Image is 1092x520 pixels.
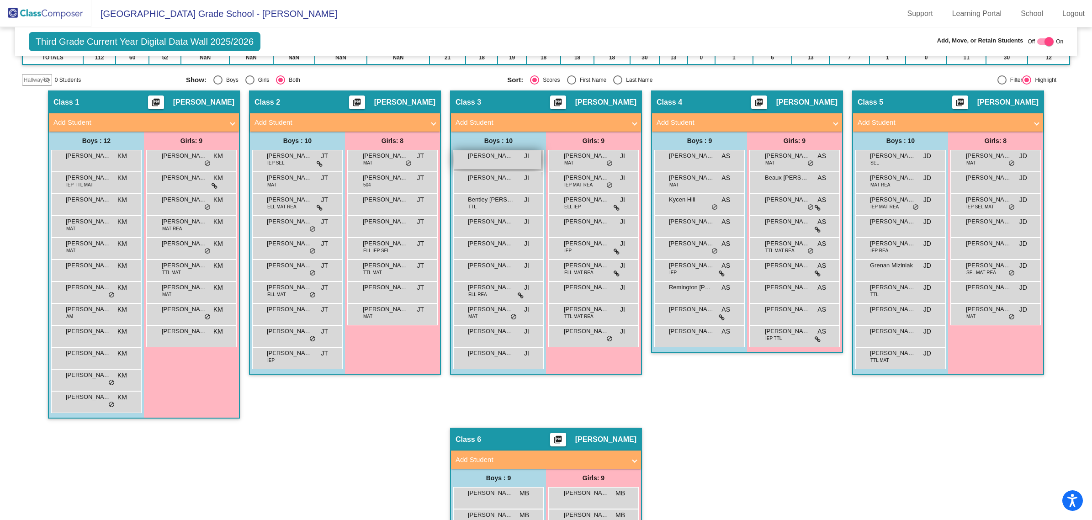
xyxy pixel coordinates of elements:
[213,261,223,271] span: KM
[451,451,641,469] mat-expansion-panel-header: Add Student
[204,248,211,255] span: do_not_disturb_alt
[620,305,625,314] span: JI
[575,98,636,107] span: [PERSON_NAME]
[817,151,826,161] span: AS
[345,132,440,150] div: Girls: 8
[524,217,529,227] span: JI
[507,76,523,84] span: Sort:
[456,455,626,465] mat-panel-title: Add Student
[1007,76,1023,84] div: Filter
[1019,261,1027,271] span: JD
[53,117,223,128] mat-panel-title: Add Student
[1019,173,1027,183] span: JD
[524,195,529,205] span: JI
[870,159,879,166] span: SEL
[223,76,239,84] div: Boys
[53,98,79,107] span: Class 1
[213,239,223,249] span: KM
[576,76,607,84] div: First Name
[952,96,968,109] button: Print Students Details
[417,217,424,227] span: JT
[564,269,594,276] span: ELL MAT REA
[117,195,127,205] span: KM
[363,269,382,276] span: TTL MAT
[561,51,594,64] td: 18
[564,305,610,314] span: [PERSON_NAME]
[363,151,408,160] span: [PERSON_NAME][US_STATE]
[66,217,111,226] span: [PERSON_NAME]
[966,195,1012,204] span: [PERSON_NAME]
[1028,37,1035,46] span: Off
[721,217,730,227] span: AS
[524,283,529,292] span: JI
[91,6,337,21] span: [GEOGRAPHIC_DATA] Grade School - [PERSON_NAME]
[417,151,424,161] span: JT
[466,51,498,64] td: 18
[657,117,827,128] mat-panel-title: Add Student
[162,261,207,270] span: [PERSON_NAME]
[620,283,625,292] span: JI
[363,261,408,270] span: [PERSON_NAME]
[669,261,715,270] span: [PERSON_NAME]
[817,283,826,292] span: AS
[829,51,869,64] td: 7
[948,132,1043,150] div: Girls: 8
[66,181,93,188] span: IEP TTL MAT
[162,195,207,204] span: [PERSON_NAME]
[1013,6,1050,21] a: School
[669,151,715,160] span: [PERSON_NAME]
[721,195,730,205] span: AS
[721,173,730,183] span: AS
[620,173,625,183] span: JI
[817,195,826,205] span: AS
[945,6,1009,21] a: Learning Portal
[468,195,514,204] span: Bentley [PERSON_NAME]
[363,283,408,292] span: [PERSON_NAME]
[524,239,529,249] span: JI
[906,51,947,64] td: 0
[947,51,986,64] td: 11
[870,291,879,298] span: TTL
[117,173,127,183] span: KM
[149,51,181,64] td: 52
[363,195,408,204] span: [PERSON_NAME]
[1019,195,1027,205] span: JD
[186,76,207,84] span: Show:
[24,76,43,84] span: Hallway
[213,195,223,205] span: KM
[817,217,826,227] span: AS
[66,151,111,160] span: [PERSON_NAME]
[524,173,529,183] span: JI
[923,239,931,249] span: JD
[966,217,1012,226] span: [PERSON_NAME]
[966,283,1012,292] span: [PERSON_NAME]
[977,98,1039,107] span: [PERSON_NAME]
[923,151,931,161] span: JD
[363,305,408,314] span: [PERSON_NAME]
[966,173,1012,182] span: [PERSON_NAME]
[954,98,965,111] mat-icon: picture_as_pdf
[181,51,229,64] td: NaN
[468,305,514,314] span: [PERSON_NAME]
[417,261,424,271] span: JT
[721,239,730,249] span: AS
[564,151,610,160] span: [PERSON_NAME]
[669,283,715,292] span: Remington [PERSON_NAME]
[564,173,610,182] span: [PERSON_NAME]
[456,117,626,128] mat-panel-title: Add Student
[1019,283,1027,292] span: JD
[659,51,688,64] td: 13
[747,132,842,150] div: Girls: 9
[117,283,127,292] span: KM
[765,173,811,182] span: Beaux [PERSON_NAME]
[966,261,1012,270] span: [PERSON_NAME]
[900,6,940,21] a: Support
[162,151,207,160] span: [PERSON_NAME]
[117,261,127,271] span: KM
[267,305,313,314] span: [PERSON_NAME]
[1019,151,1027,161] span: JD
[250,113,440,132] mat-expansion-panel-header: Add Student
[564,159,573,166] span: MAT
[309,270,316,277] span: do_not_disturb_alt
[468,291,487,298] span: ELL REA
